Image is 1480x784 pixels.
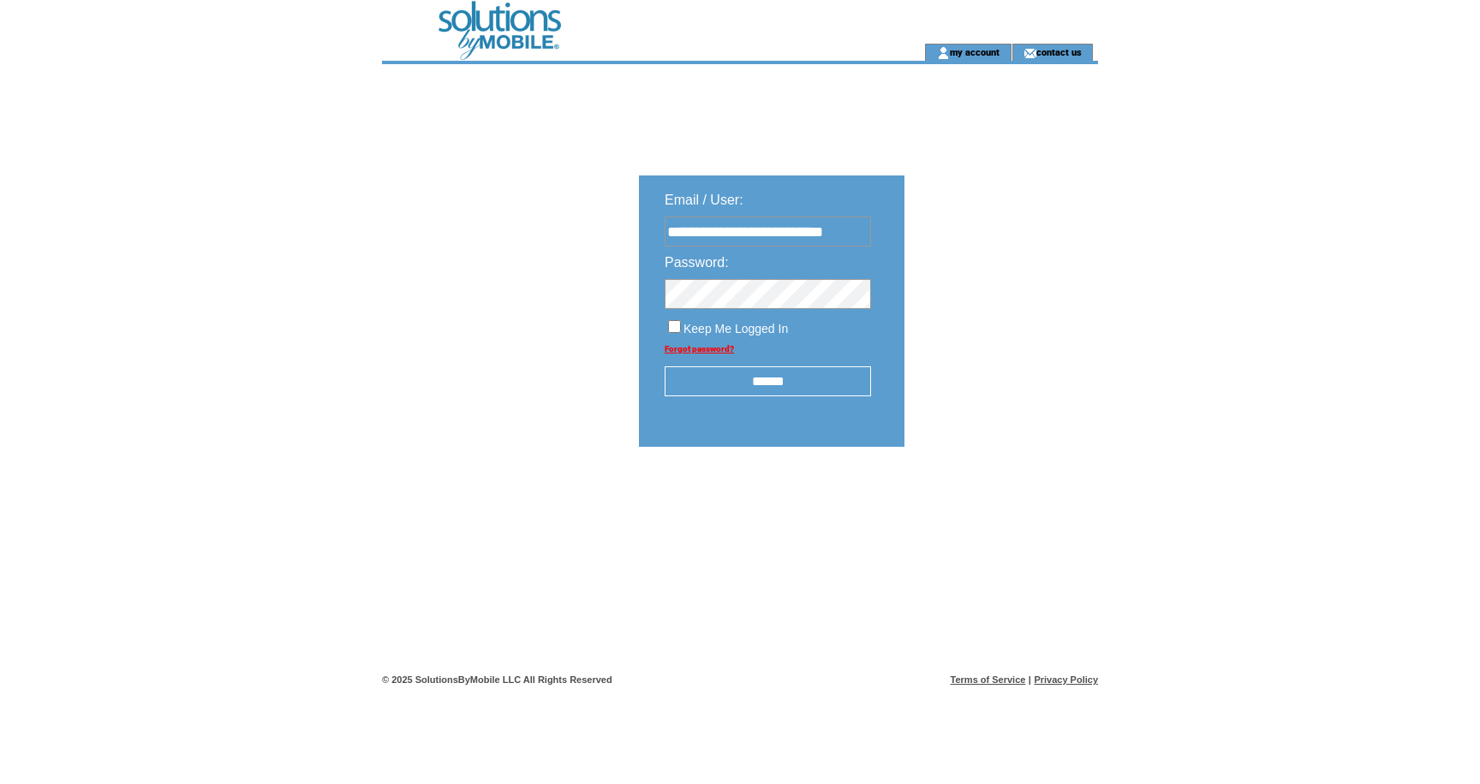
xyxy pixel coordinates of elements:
img: account_icon.gif [937,46,950,60]
a: my account [950,46,1000,57]
span: Password: [665,255,729,270]
span: © 2025 SolutionsByMobile LLC All Rights Reserved [382,674,612,685]
a: Terms of Service [951,674,1026,685]
span: | [1029,674,1031,685]
img: contact_us_icon.gif [1023,46,1036,60]
span: Email / User: [665,193,743,207]
img: transparent.png [954,490,1040,511]
span: Keep Me Logged In [683,322,788,336]
a: Forgot password? [665,344,734,353]
a: Privacy Policy [1034,674,1098,685]
a: contact us [1036,46,1082,57]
